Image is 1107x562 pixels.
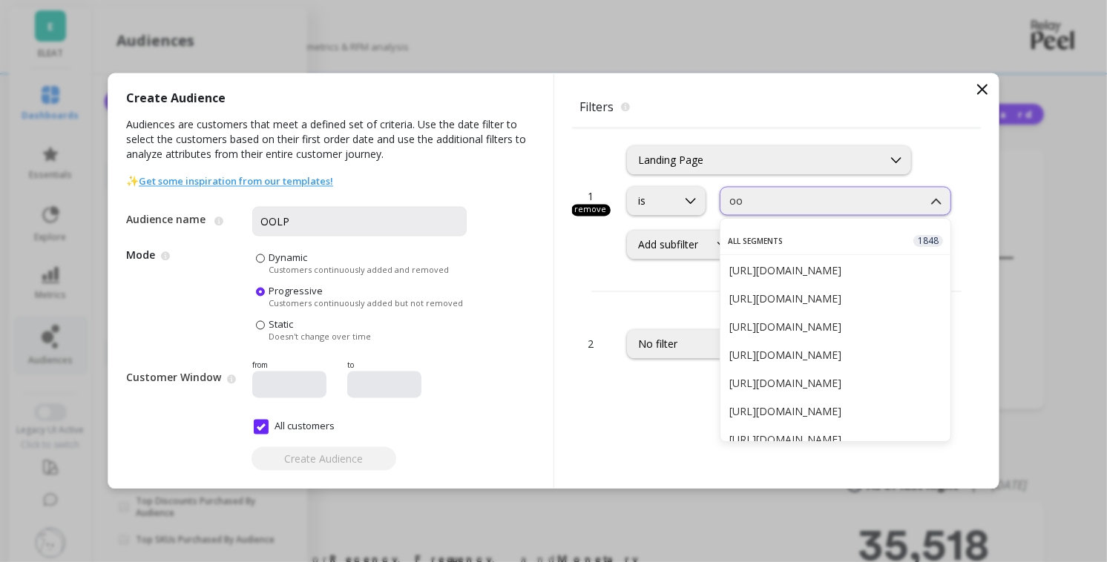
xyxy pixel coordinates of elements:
span: ✨ [126,174,333,189]
div: [URL][DOMAIN_NAME] [729,348,942,362]
span: Dynamic [269,251,307,265]
div: remove [571,205,611,216]
div: [URL][DOMAIN_NAME] [729,291,942,305]
span: Mode [126,251,252,343]
div: is [638,194,666,208]
span: All Segments [728,236,783,247]
div: Add subfilter [638,238,698,252]
span: Create Audience [126,91,226,118]
div: No filter [638,337,872,351]
span: Doesn't change over time [269,331,371,343]
span: 1 [588,189,594,205]
span: Audiences are customers that meet a defined set of criteria. Use the date filter to select the cu... [126,118,536,174]
span: Customers continuously added but not removed [269,298,463,309]
p: to [347,360,432,371]
span: 1848 [913,235,943,247]
span: Customers continuously added and removed [269,265,449,276]
div: [URL][DOMAIN_NAME] [729,376,942,390]
span: Static [269,318,293,331]
div: [URL][DOMAIN_NAME] [729,404,942,418]
div: Landing Page [638,153,872,168]
p: from [252,360,341,371]
span: Progressive [269,285,323,298]
span: Filters [572,91,981,124]
label: Audience name [126,213,208,228]
input: Audience name [252,207,467,237]
div: [URL][DOMAIN_NAME] [729,432,942,446]
div: [URL][DOMAIN_NAME] [729,263,942,277]
span: 2 [588,337,594,352]
div: [URL][DOMAIN_NAME] [729,320,942,334]
label: Customer Window [126,370,221,385]
span: All customers [254,420,335,434]
a: Get some inspiration from our templates! [139,175,333,188]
